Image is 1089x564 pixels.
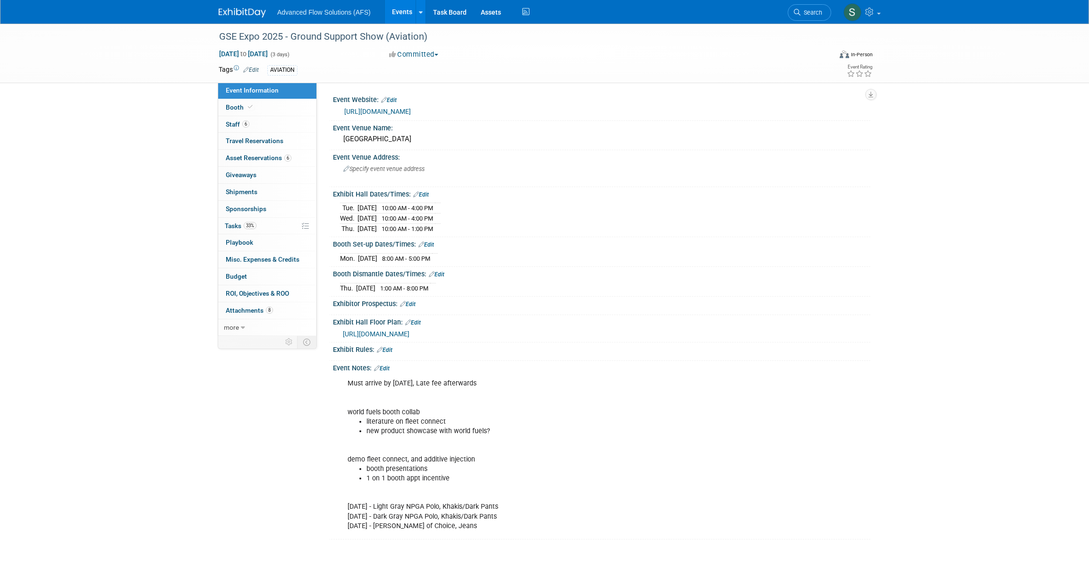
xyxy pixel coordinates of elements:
td: [DATE] [357,223,377,233]
td: Wed. [340,214,357,224]
a: Search [788,4,831,21]
td: Mon. [340,253,358,263]
div: Event Notes: [333,361,870,373]
a: Booth [218,99,316,116]
a: Giveaways [218,167,316,183]
div: Exhibit Hall Floor Plan: [333,315,870,327]
span: Specify event venue address [343,165,425,172]
span: Staff [226,120,249,128]
img: Format-Inperson.png [840,51,849,58]
a: Staff6 [218,116,316,133]
span: to [239,50,248,58]
a: Edit [413,191,429,198]
li: 1 on 1 booth appt incentive [366,474,761,483]
span: 6 [284,154,291,162]
span: Attachments [226,307,273,314]
td: Personalize Event Tab Strip [281,336,298,348]
a: Shipments [218,184,316,200]
span: 10:00 AM - 4:00 PM [382,205,433,212]
a: [URL][DOMAIN_NAME] [343,330,409,338]
a: Asset Reservations6 [218,150,316,166]
div: Event Website: [333,93,870,105]
button: Committed [386,50,442,60]
span: Shipments [226,188,257,196]
a: Tasks33% [218,218,316,234]
a: Attachments8 [218,302,316,319]
div: GSE Expo 2025 - Ground Support Show (Aviation) [216,28,817,45]
a: ROI, Objectives & ROO [218,285,316,302]
td: [DATE] [357,214,377,224]
span: 8:00 AM - 5:00 PM [382,255,430,262]
a: Edit [405,319,421,326]
td: [DATE] [358,253,377,263]
a: Edit [418,241,434,248]
td: Tue. [340,203,357,214]
div: Booth Set-up Dates/Times: [333,237,870,249]
a: Budget [218,268,316,285]
a: [URL][DOMAIN_NAME] [344,108,411,115]
a: Edit [243,67,259,73]
td: Toggle Event Tabs [298,336,317,348]
span: Misc. Expenses & Credits [226,256,299,263]
a: Edit [381,97,397,103]
a: Edit [400,301,416,308]
td: [DATE] [356,283,375,293]
span: ROI, Objectives & ROO [226,290,289,297]
span: Advanced Flow Solutions (AFS) [277,9,371,16]
span: Travel Reservations [226,137,283,145]
div: Event Venue Name: [333,121,870,133]
div: Event Venue Address: [333,150,870,162]
a: Edit [377,347,392,353]
span: 8 [266,307,273,314]
a: Sponsorships [218,201,316,217]
a: Edit [374,365,390,372]
div: Must arrive by [DATE], Late fee afterwards world fuels booth collab demo fleet connect, and addit... [341,374,766,535]
span: Budget [226,273,247,280]
td: Tags [219,65,259,76]
div: In-Person [851,51,873,58]
img: ExhibitDay [219,8,266,17]
a: Travel Reservations [218,133,316,149]
a: Playbook [218,234,316,251]
span: Giveaways [226,171,256,179]
span: 10:00 AM - 1:00 PM [382,225,433,232]
span: Playbook [226,239,253,246]
li: literature on fleet connect [366,417,761,427]
div: Exhibitor Prospectus: [333,297,870,309]
span: Booth [226,103,255,111]
span: 10:00 AM - 4:00 PM [382,215,433,222]
span: 1:00 AM - 8:00 PM [380,285,428,292]
div: Event Format [775,49,873,63]
a: Event Information [218,82,316,99]
a: Edit [429,271,444,278]
td: [DATE] [357,203,377,214]
span: (3 days) [270,51,289,58]
li: booth presentations [366,464,761,474]
span: 33% [244,222,256,229]
span: 6 [242,120,249,128]
a: more [218,319,316,336]
span: [DATE] [DATE] [219,50,268,58]
span: Sponsorships [226,205,266,213]
span: Event Information [226,86,279,94]
span: more [224,324,239,331]
div: Booth Dismantle Dates/Times: [333,267,870,279]
div: AVIATION [267,65,298,75]
i: Booth reservation complete [248,104,253,110]
div: Exhibit Rules: [333,342,870,355]
div: Event Rating [847,65,872,69]
a: Misc. Expenses & Credits [218,251,316,268]
span: Search [800,9,822,16]
td: Thu. [340,223,357,233]
img: Steve McAnally [843,3,861,21]
span: Tasks [225,222,256,230]
span: Asset Reservations [226,154,291,162]
li: new product showcase with world fuels? [366,427,761,436]
div: Exhibit Hall Dates/Times: [333,187,870,199]
td: Thu. [340,283,356,293]
div: [GEOGRAPHIC_DATA] [340,132,863,146]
